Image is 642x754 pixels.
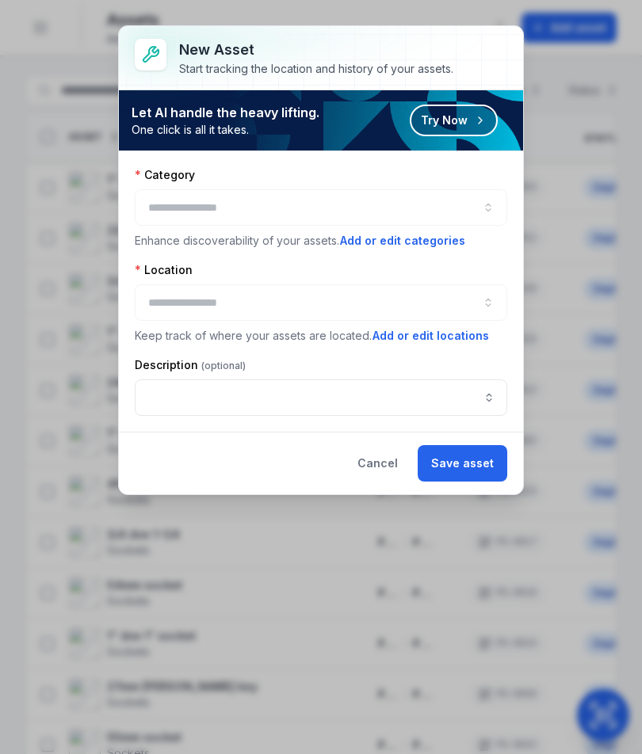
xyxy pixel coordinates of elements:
[179,39,453,61] h3: New asset
[339,232,466,249] button: Add or edit categories
[179,61,453,77] div: Start tracking the location and history of your assets.
[135,232,507,249] p: Enhance discoverability of your assets.
[418,445,507,482] button: Save asset
[135,357,246,373] label: Description
[135,262,193,278] label: Location
[135,327,507,345] p: Keep track of where your assets are located.
[132,103,319,122] strong: Let AI handle the heavy lifting.
[135,167,195,183] label: Category
[410,105,498,136] button: Try Now
[135,379,507,416] input: asset-add:description-label
[132,122,319,138] span: One click is all it takes.
[344,445,411,482] button: Cancel
[372,327,490,345] button: Add or edit locations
